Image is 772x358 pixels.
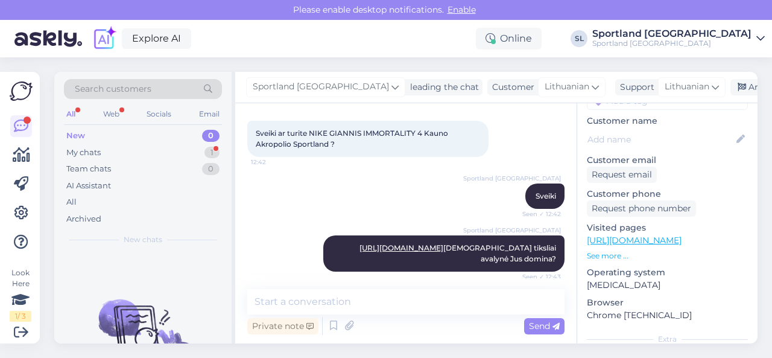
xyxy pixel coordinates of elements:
[101,106,122,122] div: Web
[587,154,748,167] p: Customer email
[529,321,560,331] span: Send
[202,130,220,142] div: 0
[587,251,748,261] p: See more ...
[204,147,220,159] div: 1
[197,106,222,122] div: Email
[487,81,534,94] div: Customer
[463,226,561,235] span: Sportland [GEOGRAPHIC_DATA]
[516,209,561,219] span: Seen ✓ 12:42
[587,279,748,292] p: [MEDICAL_DATA]
[256,129,450,149] span: Sveiki ar turite NIKE GIANNIS IMMORTALITY 4 Kauno Akropolio Sportland ?
[253,80,389,94] span: Sportland [GEOGRAPHIC_DATA]
[122,28,191,49] a: Explore AI
[359,243,443,252] a: [URL][DOMAIN_NAME]
[571,30,587,47] div: SL
[247,318,318,334] div: Private note
[665,80,709,94] span: Lithuanian
[536,191,556,200] span: Sveiki
[124,234,162,245] span: New chats
[587,133,734,146] input: Add name
[359,243,558,263] span: [DEMOGRAPHIC_DATA] tiksliai avalynė Jus domina?
[587,200,696,217] div: Request phone number
[66,130,85,142] div: New
[592,29,751,39] div: Sportland [GEOGRAPHIC_DATA]
[592,29,765,48] a: Sportland [GEOGRAPHIC_DATA]Sportland [GEOGRAPHIC_DATA]
[64,106,78,122] div: All
[202,163,220,175] div: 0
[587,309,748,322] p: Chrome [TECHNICAL_ID]
[587,167,657,183] div: Request email
[463,174,561,183] span: Sportland [GEOGRAPHIC_DATA]
[10,311,31,322] div: 1 / 3
[587,222,748,234] p: Visited pages
[66,213,101,225] div: Archived
[92,26,117,51] img: explore-ai
[516,272,561,281] span: Seen ✓ 12:43
[592,39,751,48] div: Sportland [GEOGRAPHIC_DATA]
[75,83,151,95] span: Search customers
[251,158,296,167] span: 12:42
[587,266,748,279] p: Operating system
[587,235,682,246] a: [URL][DOMAIN_NAME]
[10,267,31,322] div: Look Here
[66,163,111,175] div: Team chats
[587,296,748,309] p: Browser
[144,106,174,122] div: Socials
[66,180,111,192] div: AI Assistant
[545,80,589,94] span: Lithuanian
[587,334,748,345] div: Extra
[587,188,748,200] p: Customer phone
[405,81,479,94] div: leading the chat
[615,81,654,94] div: Support
[66,196,77,208] div: All
[10,82,33,101] img: Askly Logo
[476,28,542,50] div: Online
[587,115,748,127] p: Customer name
[66,147,101,159] div: My chats
[444,4,479,15] span: Enable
